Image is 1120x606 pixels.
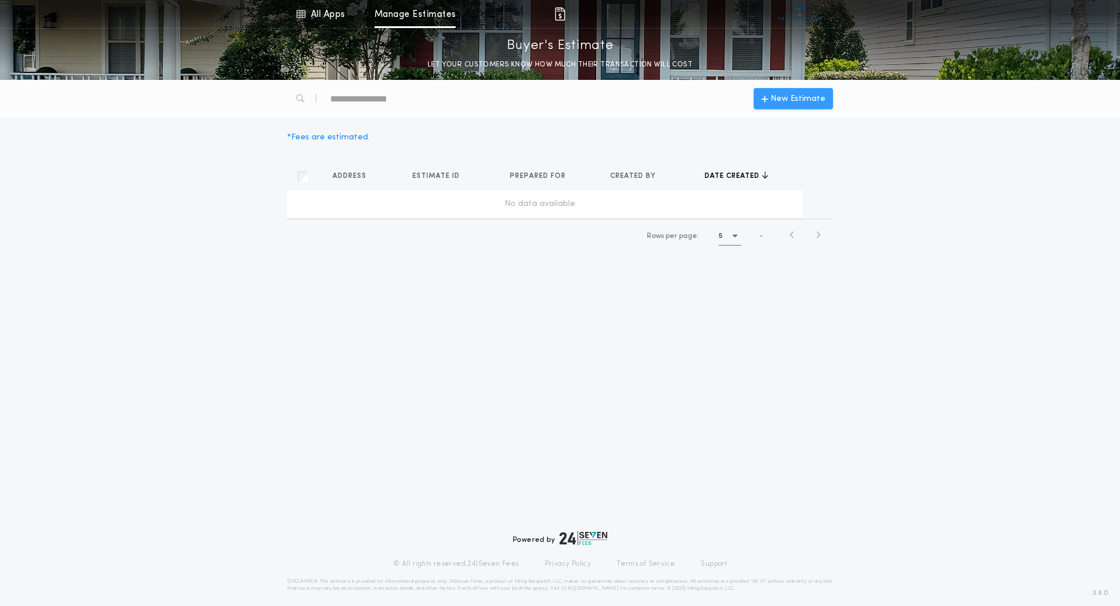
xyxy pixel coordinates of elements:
button: New Estimate [754,88,833,109]
span: 3.8.0 [1093,588,1108,598]
button: Estimate ID [412,170,468,182]
p: LET YOUR CUSTOMERS KNOW HOW MUCH THEIR TRANSACTION WILL COST [416,59,704,71]
img: img [553,7,567,21]
button: Created by [610,170,664,182]
button: Date created [705,170,768,182]
a: [URL][DOMAIN_NAME] [561,586,619,591]
span: Date created [705,171,762,181]
div: Powered by [513,531,607,545]
img: vs-icon [778,8,822,20]
img: logo [559,531,607,545]
span: New Estimate [771,93,825,105]
span: Prepared for [510,171,568,181]
a: Support [701,559,727,569]
a: Terms of Service [617,559,675,569]
div: * Fees are estimated. [287,131,370,143]
p: DISCLAIMER: This estimate is provided for informational purposes only. 24|Seven Fees, a product o... [287,578,833,592]
button: 5 [719,227,741,246]
p: Buyer's Estimate [507,37,614,55]
span: Address [332,171,369,181]
button: Address [332,170,375,182]
span: Created by [610,171,658,181]
a: Privacy Policy [545,559,591,569]
span: Estimate ID [412,171,462,181]
p: © All rights reserved. 24|Seven Fees [393,559,519,569]
span: - [759,231,763,241]
h1: 5 [719,230,723,242]
span: Rows per page: [647,233,699,240]
div: No data available [292,198,789,210]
